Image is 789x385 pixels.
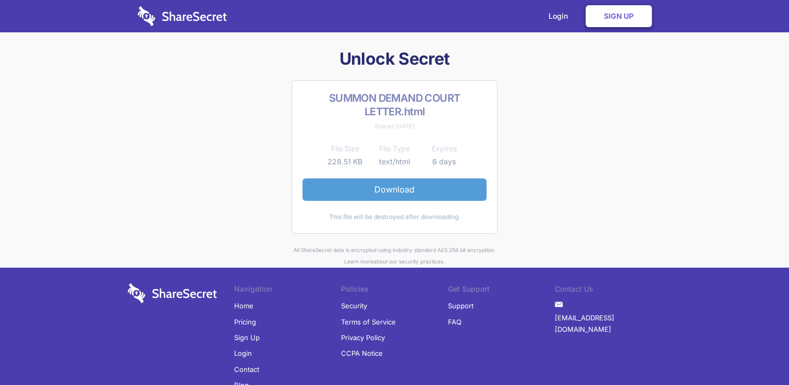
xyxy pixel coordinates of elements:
iframe: Drift Widget Chat Controller [737,333,776,372]
li: Policies [341,283,448,298]
h2: SUMMON DEMAND COURT LETTER.html [302,91,487,118]
a: Pricing [234,314,256,330]
a: Login [234,345,252,361]
div: All ShareSecret data is encrypted using industry standard AES 256 bit encryption. about our secur... [124,244,666,268]
td: 228.51 KB [320,155,370,168]
a: Sign Up [234,330,260,345]
a: Support [448,298,474,314]
a: CCPA Notice [341,345,383,361]
li: Navigation [234,283,341,298]
td: text/html [370,155,419,168]
a: Terms of Service [341,314,396,330]
li: Contact Us [555,283,662,298]
a: FAQ [448,314,462,330]
th: Expires [419,142,469,155]
th: File Type [370,142,419,155]
img: logo-wordmark-white-trans-d4663122ce5f474addd5e946df7df03e33cb6a1c49d2221995e7729f52c070b2.svg [138,6,227,26]
td: 6 days [419,155,469,168]
a: [EMAIL_ADDRESS][DOMAIN_NAME] [555,310,662,338]
h1: Unlock Secret [124,48,666,70]
a: Sign Up [586,5,652,27]
div: Shared [DATE] [302,121,487,132]
th: File Size [320,142,370,155]
a: Learn more [344,258,373,264]
li: Get Support [448,283,555,298]
a: Home [234,298,253,314]
div: This file will be destroyed after downloading. [302,211,487,223]
a: Download [302,178,487,200]
a: Security [341,298,367,314]
a: Contact [234,362,259,377]
a: Privacy Policy [341,330,385,345]
img: logo-wordmark-white-trans-d4663122ce5f474addd5e946df7df03e33cb6a1c49d2221995e7729f52c070b2.svg [128,283,217,303]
